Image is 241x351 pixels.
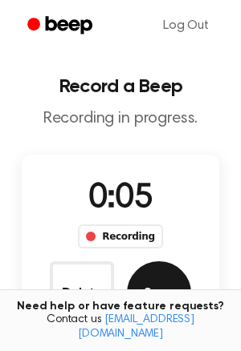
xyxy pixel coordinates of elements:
span: 0:05 [88,182,153,216]
div: Recording [78,224,162,248]
h1: Record a Beep [13,77,228,96]
span: Contact us [10,313,231,341]
button: Save Audio Record [127,261,191,325]
a: Log Out [147,6,225,45]
p: Recording in progress. [13,109,228,129]
a: Beep [16,10,107,42]
a: [EMAIL_ADDRESS][DOMAIN_NAME] [78,314,194,340]
button: Delete Audio Record [50,261,114,325]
